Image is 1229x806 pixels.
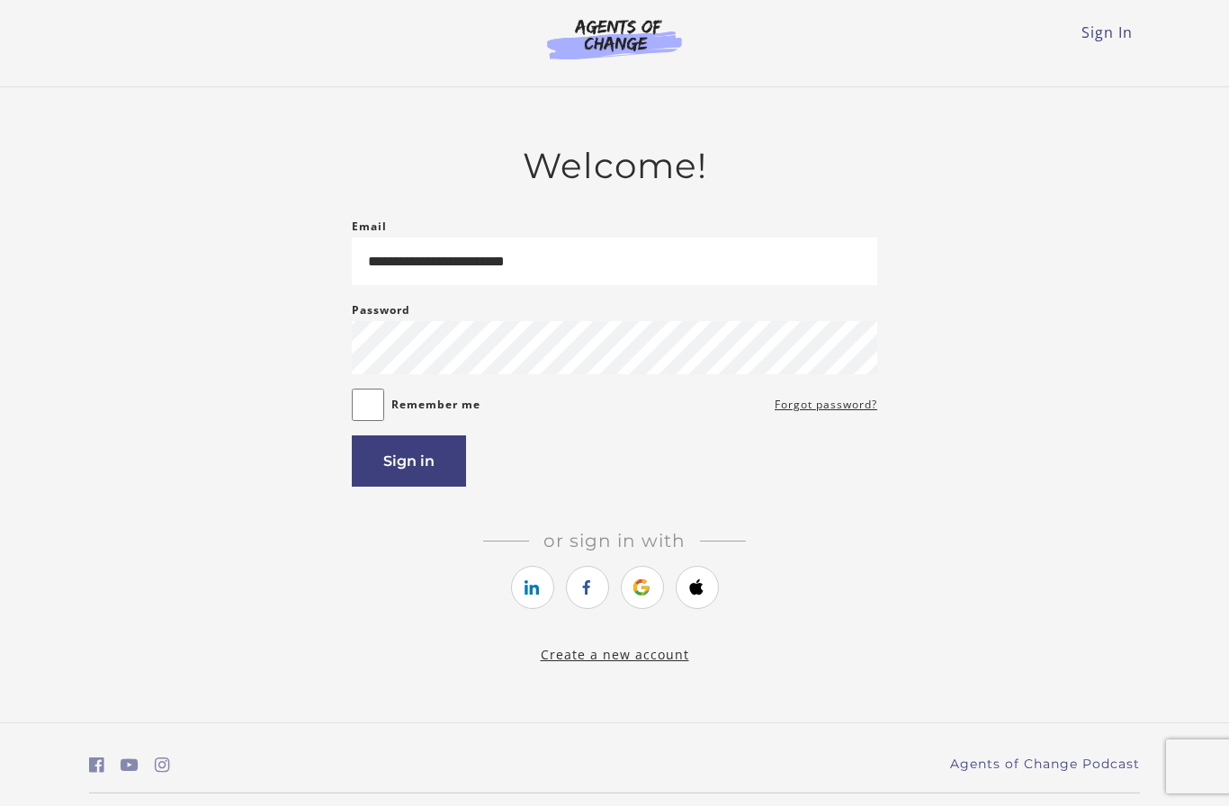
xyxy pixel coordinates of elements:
[121,757,139,774] i: https://www.youtube.com/c/AgentsofChangeTestPrepbyMeaganMitchell (Open in a new window)
[1081,22,1133,42] a: Sign In
[529,530,700,551] span: Or sign in with
[566,566,609,609] a: https://courses.thinkific.com/users/auth/facebook?ss%5Breferral%5D=&ss%5Buser_return_to%5D=&ss%5B...
[352,300,410,321] label: Password
[511,566,554,609] a: https://courses.thinkific.com/users/auth/linkedin?ss%5Breferral%5D=&ss%5Buser_return_to%5D=&ss%5B...
[352,435,466,487] button: Sign in
[676,566,719,609] a: https://courses.thinkific.com/users/auth/apple?ss%5Breferral%5D=&ss%5Buser_return_to%5D=&ss%5Bvis...
[950,755,1140,774] a: Agents of Change Podcast
[89,752,104,778] a: https://www.facebook.com/groups/aswbtestprep (Open in a new window)
[352,145,877,187] h2: Welcome!
[528,18,701,59] img: Agents of Change Logo
[155,757,170,774] i: https://www.instagram.com/agentsofchangeprep/ (Open in a new window)
[391,394,480,416] label: Remember me
[621,566,664,609] a: https://courses.thinkific.com/users/auth/google?ss%5Breferral%5D=&ss%5Buser_return_to%5D=&ss%5Bvi...
[775,394,877,416] a: Forgot password?
[121,752,139,778] a: https://www.youtube.com/c/AgentsofChangeTestPrepbyMeaganMitchell (Open in a new window)
[541,646,689,663] a: Create a new account
[155,752,170,778] a: https://www.instagram.com/agentsofchangeprep/ (Open in a new window)
[352,216,387,237] label: Email
[89,757,104,774] i: https://www.facebook.com/groups/aswbtestprep (Open in a new window)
